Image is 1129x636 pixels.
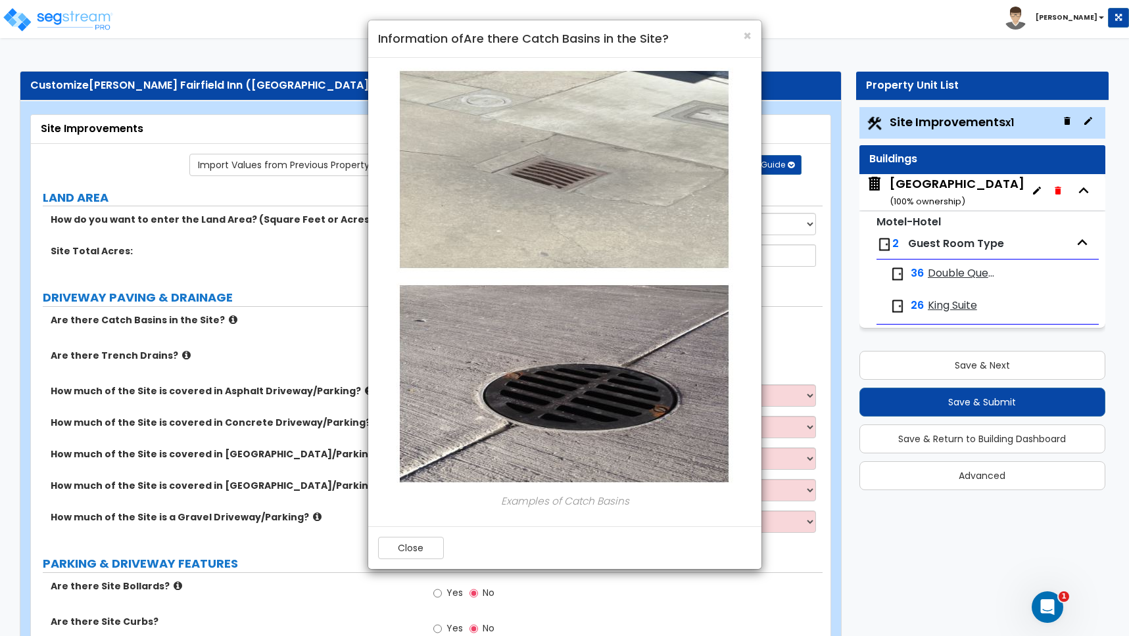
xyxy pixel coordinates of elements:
[743,26,752,45] span: ×
[1059,591,1069,602] span: 1
[378,537,444,559] button: Close
[396,68,733,486] img: 28.JPG
[1032,591,1063,623] iframe: Intercom live chat
[743,29,752,43] button: Close
[500,494,629,508] i: Examples of Catch Basins
[378,30,752,47] h4: Information of Are there Catch Basins in the Site?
